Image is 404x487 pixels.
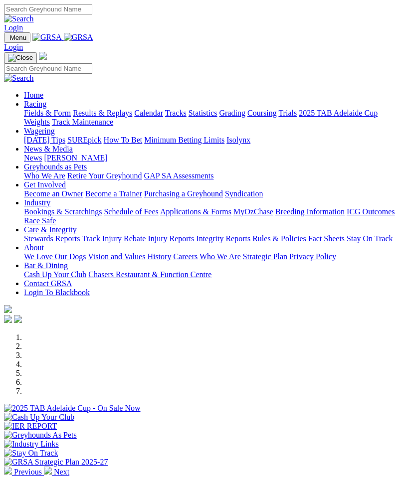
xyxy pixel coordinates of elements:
[24,180,66,189] a: Get Involved
[24,136,65,144] a: [DATE] Tips
[24,270,400,279] div: Bar & Dining
[226,136,250,144] a: Isolynx
[347,207,395,216] a: ICG Outcomes
[24,288,90,297] a: Login To Blackbook
[196,234,250,243] a: Integrity Reports
[24,109,71,117] a: Fields & Form
[24,279,72,288] a: Contact GRSA
[44,154,107,162] a: [PERSON_NAME]
[4,413,74,422] img: Cash Up Your Club
[54,468,69,476] span: Next
[24,261,68,270] a: Bar & Dining
[82,234,146,243] a: Track Injury Rebate
[24,270,86,279] a: Cash Up Your Club
[24,109,400,127] div: Racing
[24,127,55,135] a: Wagering
[4,431,77,440] img: Greyhounds As Pets
[24,198,50,207] a: Industry
[67,136,101,144] a: SUREpick
[247,109,277,117] a: Coursing
[147,252,171,261] a: History
[14,468,42,476] span: Previous
[4,305,12,313] img: logo-grsa-white.png
[104,207,158,216] a: Schedule of Fees
[4,440,59,449] img: Industry Links
[39,52,47,60] img: logo-grsa-white.png
[14,315,22,323] img: twitter.svg
[24,207,400,225] div: Industry
[4,43,23,51] a: Login
[347,234,393,243] a: Stay On Track
[4,74,34,83] img: Search
[44,467,52,475] img: chevron-right-pager-white.svg
[24,91,43,99] a: Home
[4,32,30,43] button: Toggle navigation
[24,252,400,261] div: About
[173,252,198,261] a: Careers
[144,189,223,198] a: Purchasing a Greyhound
[24,145,73,153] a: News & Media
[4,458,108,467] img: GRSA Strategic Plan 2025-27
[24,243,44,252] a: About
[4,4,92,14] input: Search
[4,23,23,32] a: Login
[144,136,224,144] a: Minimum Betting Limits
[278,109,297,117] a: Trials
[4,467,12,475] img: chevron-left-pager-white.svg
[88,270,211,279] a: Chasers Restaurant & Function Centre
[24,100,46,108] a: Racing
[67,171,142,180] a: Retire Your Greyhound
[52,118,113,126] a: Track Maintenance
[243,252,287,261] a: Strategic Plan
[88,252,145,261] a: Vision and Values
[24,171,400,180] div: Greyhounds as Pets
[4,449,58,458] img: Stay On Track
[24,171,65,180] a: Who We Are
[44,468,69,476] a: Next
[24,207,102,216] a: Bookings & Scratchings
[24,252,86,261] a: We Love Our Dogs
[64,33,93,42] img: GRSA
[4,315,12,323] img: facebook.svg
[233,207,273,216] a: MyOzChase
[10,34,26,41] span: Menu
[4,14,34,23] img: Search
[73,109,132,117] a: Results & Replays
[4,422,57,431] img: IER REPORT
[275,207,345,216] a: Breeding Information
[24,189,400,198] div: Get Involved
[225,189,263,198] a: Syndication
[148,234,194,243] a: Injury Reports
[200,252,241,261] a: Who We Are
[4,63,92,74] input: Search
[24,162,87,171] a: Greyhounds as Pets
[252,234,306,243] a: Rules & Policies
[32,33,62,42] img: GRSA
[24,136,400,145] div: Wagering
[308,234,345,243] a: Fact Sheets
[4,52,37,63] button: Toggle navigation
[289,252,336,261] a: Privacy Policy
[24,216,56,225] a: Race Safe
[219,109,245,117] a: Grading
[24,154,42,162] a: News
[8,54,33,62] img: Close
[24,234,80,243] a: Stewards Reports
[4,404,141,413] img: 2025 TAB Adelaide Cup - On Sale Now
[165,109,187,117] a: Tracks
[134,109,163,117] a: Calendar
[24,154,400,162] div: News & Media
[24,189,83,198] a: Become an Owner
[24,225,77,234] a: Care & Integrity
[104,136,143,144] a: How To Bet
[24,234,400,243] div: Care & Integrity
[144,171,214,180] a: GAP SA Assessments
[4,468,44,476] a: Previous
[85,189,142,198] a: Become a Trainer
[299,109,378,117] a: 2025 TAB Adelaide Cup
[189,109,217,117] a: Statistics
[24,118,50,126] a: Weights
[160,207,231,216] a: Applications & Forms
